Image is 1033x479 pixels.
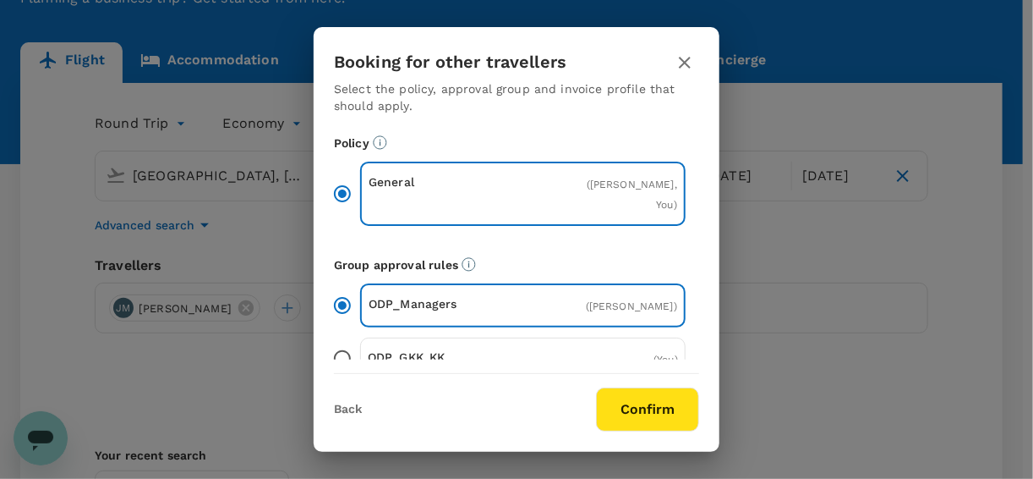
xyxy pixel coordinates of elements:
p: ODP_GKK_KK [368,349,523,366]
p: Policy [334,135,699,151]
svg: Default approvers or custom approval rules (if available) are based on the user group. [462,257,476,272]
span: ( [PERSON_NAME] ) [586,300,677,312]
span: ( You ) [653,354,678,366]
svg: Booking restrictions are based on the selected travel policy. [373,135,387,150]
p: Group approval rules [334,256,699,273]
p: General [369,173,523,190]
span: ( [PERSON_NAME], You ) [587,179,677,211]
p: ODP_Managers [369,295,523,312]
p: Select the policy, approval group and invoice profile that should apply. [334,80,699,114]
button: Back [334,403,362,416]
h3: Booking for other travellers [334,52,566,72]
button: Confirm [596,388,699,432]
